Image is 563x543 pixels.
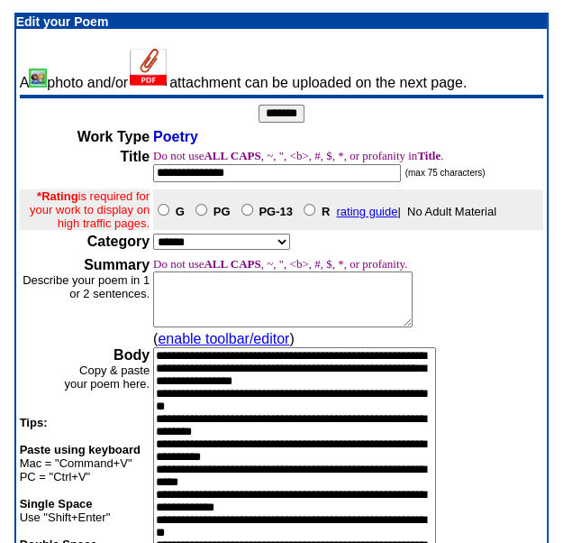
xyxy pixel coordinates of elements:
b: Summary [84,257,150,272]
b: G [176,205,185,218]
b: Tips: [20,416,48,429]
b: Title [417,149,440,162]
b: *Rating [37,189,78,203]
b: ALL CAPS [204,149,260,162]
b: ALL CAPS [204,257,260,271]
a: rating guide [336,205,397,218]
font: | No Adult Material [153,205,496,218]
img: Add Attachment [128,49,169,87]
font: is required for your work to display on high traffic pages. [30,189,150,230]
b: Category [87,234,150,249]
font: Do not use , ~, ", <b>, #, $, *, or profanity in . [153,149,443,162]
font: Describe your poem in 1 or 2 sentences. [23,273,150,300]
font: Do not use , ~, ", <b>, #, $, *, or profanity. [153,257,407,271]
b: Paste using keyboard [20,443,141,456]
b: Work Type [77,129,150,144]
b: R [322,205,330,218]
b: Title [120,149,150,164]
b: PG [213,205,231,218]
span: Poetry [153,129,198,144]
font: (max 75 characters) [405,168,486,178]
b: Single Space [20,497,93,511]
img: Add/Remove Photo [29,69,47,87]
a: enable toolbar/editor [158,331,289,346]
p: Edit your Poem [16,14,548,29]
b: Body [114,347,150,363]
b: PG-13 [259,205,293,218]
td: A photo and/or attachment can be uploaded on the next page. [20,49,544,91]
